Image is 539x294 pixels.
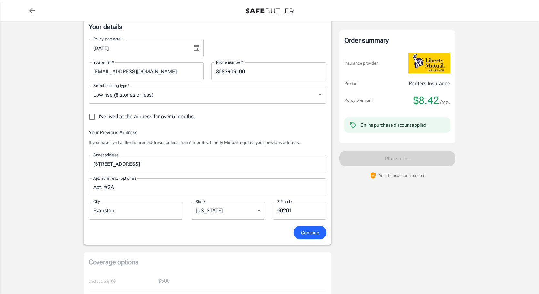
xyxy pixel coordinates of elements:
h6: Your Previous Address [89,129,326,137]
label: Your email [93,59,114,65]
a: back to quotes [25,4,38,17]
div: Online purchase discount applied. [361,122,428,128]
div: Order summary [344,36,450,45]
label: City [93,199,100,204]
p: Your details [89,22,326,31]
img: Back to quotes [245,8,294,14]
div: Low rise (8 stories or less) [89,86,326,104]
button: Choose date, selected date is Sep 1, 2025 [190,42,203,55]
span: $8.42 [413,94,439,107]
button: Continue [294,226,326,240]
p: If you have lived at the insured address for less than 6 months, Liberty Mutual requires your pre... [89,139,326,146]
p: Policy premium [344,97,372,104]
label: ZIP code [277,199,292,204]
label: Phone number [216,59,243,65]
input: Enter email [89,62,204,80]
label: Street address [93,152,118,158]
p: Product [344,80,359,87]
label: State [196,199,205,204]
span: /mo. [440,98,450,107]
label: Policy start date [93,36,123,42]
label: Select building type [93,83,129,88]
input: MM/DD/YYYY [89,39,188,57]
span: I've lived at the address for over 6 months. [99,113,195,121]
span: Continue [301,229,319,237]
input: Enter number [211,62,326,80]
label: Apt, suite, etc. (optional) [93,175,136,181]
p: Insurance provider [344,60,378,67]
p: Your transaction is secure [379,173,425,179]
p: Renters Insurance [409,80,450,88]
img: Liberty Mutual [408,53,450,73]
